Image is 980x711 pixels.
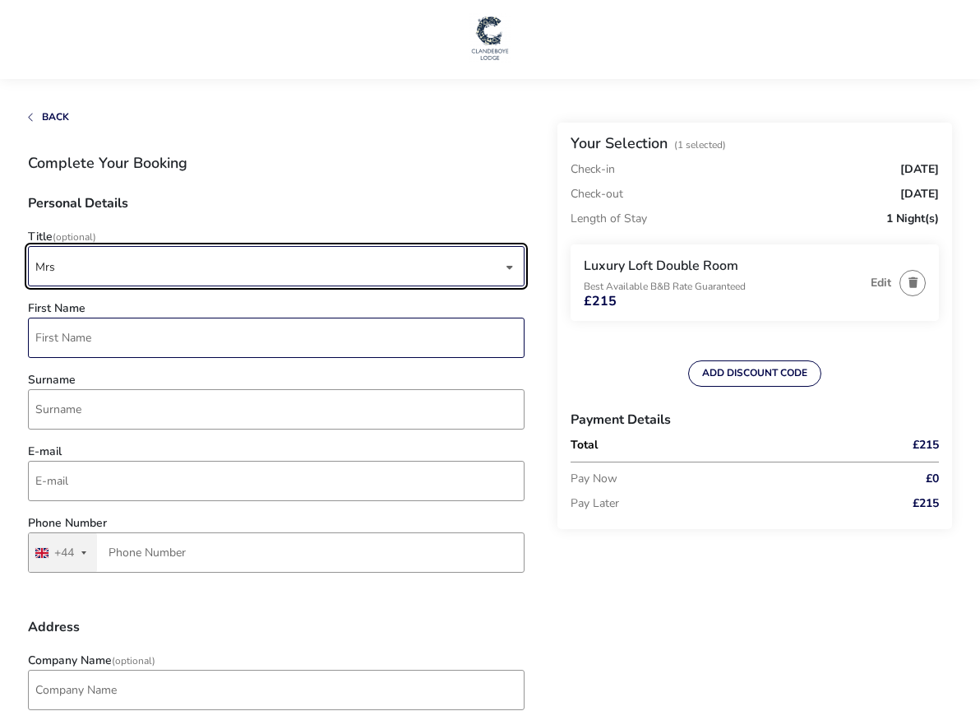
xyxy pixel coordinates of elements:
[28,318,525,358] input: firstName
[35,247,502,286] span: [object Object]
[584,295,617,308] span: £215
[900,188,939,200] span: [DATE]
[584,281,862,291] p: Best Available B&B Rate Guaranteed
[926,473,939,485] span: £0
[674,138,726,151] span: (1 Selected)
[28,374,76,386] label: Surname
[584,258,862,275] h3: Luxury Loft Double Room
[571,133,668,153] h2: Your Selection
[28,389,525,430] input: surname
[913,439,939,451] span: £215
[886,213,939,225] span: 1 Night(s)
[42,110,69,123] span: Back
[28,156,525,170] h1: Complete Your Booking
[35,247,502,287] div: Mrs
[571,439,865,451] p: Total
[900,164,939,175] span: [DATE]
[28,303,86,314] label: First Name
[54,547,74,559] div: +44
[28,231,96,243] label: Title
[571,467,865,491] p: Pay Now
[29,533,97,572] button: Selected country
[28,620,525,647] h3: Address
[469,13,511,63] img: Main Website
[28,446,62,458] label: E-mail
[28,670,525,710] input: company
[53,230,96,244] span: (Optional)
[28,259,525,275] p-dropdown: Title
[571,182,623,207] p: Check-out
[913,498,939,509] span: £215
[571,207,647,231] p: Length of Stay
[28,532,525,573] input: Phone Number
[28,655,155,667] label: Company Name
[28,461,525,501] input: email
[688,360,821,387] button: ADD DISCOUNT CODE
[112,654,155,667] span: (Optional)
[571,400,939,439] h3: Payment Details
[28,112,69,123] button: Back
[28,518,107,529] label: Phone Number
[506,251,514,283] div: dropdown trigger
[871,276,891,289] button: Edit
[28,197,525,223] h3: Personal Details
[571,491,865,516] p: Pay Later
[571,164,615,175] p: Check-in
